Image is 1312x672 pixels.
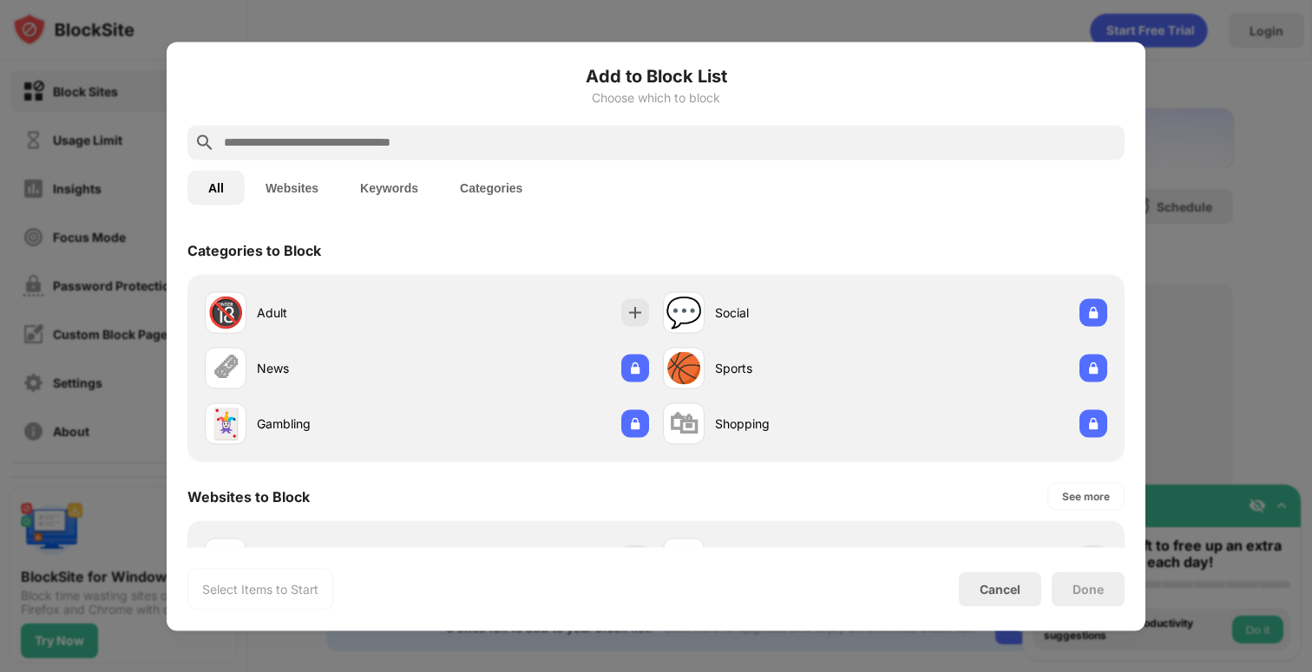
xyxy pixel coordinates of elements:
[666,350,702,386] div: 🏀
[257,303,427,322] div: Adult
[715,414,885,433] div: Shopping
[715,303,885,322] div: Social
[187,170,245,205] button: All
[207,406,244,441] div: 🃏
[245,170,339,205] button: Websites
[211,350,240,386] div: 🗞
[187,62,1125,88] h6: Add to Block List
[339,170,439,205] button: Keywords
[669,406,699,441] div: 🛍
[187,90,1125,104] div: Choose which to block
[715,359,885,377] div: Sports
[187,487,310,505] div: Websites to Block
[257,359,427,377] div: News
[202,580,318,597] div: Select Items to Start
[1062,487,1110,505] div: See more
[439,170,543,205] button: Categories
[194,132,215,153] img: search.svg
[666,295,702,330] div: 💬
[1073,582,1104,596] div: Done
[207,295,244,330] div: 🔞
[187,241,321,258] div: Categories to Block
[980,582,1020,597] div: Cancel
[257,414,427,433] div: Gambling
